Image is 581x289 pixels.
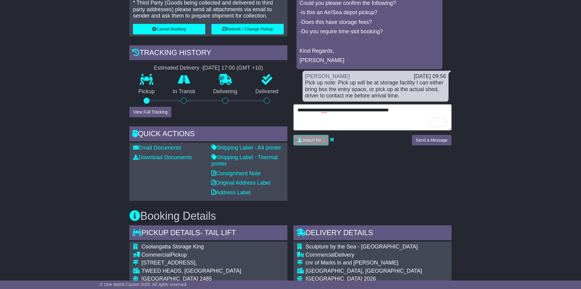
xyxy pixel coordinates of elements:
[133,154,192,160] a: Download Documents
[129,107,171,117] button: View Full Tracking
[294,104,452,130] textarea: To enrich screen reader interactions, please activate Accessibility in Grammarly extension settings
[204,88,247,95] p: Delivering
[211,189,251,195] a: Address Label
[412,135,452,146] button: Send a Message
[300,9,440,16] p: -is this an Air/Sea depot pickup?
[129,65,287,71] div: Estimated Delivery -
[141,260,241,266] div: [STREET_ADDRESS],
[141,252,171,258] span: Commercial
[129,210,452,222] h3: Booking Details
[300,48,440,54] p: Kind Regards,
[364,276,376,282] span: 2026
[129,225,287,242] div: Pickup Details
[306,260,444,266] div: cnr of Marks ln and [PERSON_NAME]
[129,88,164,95] p: Pickup
[164,88,204,95] p: In Transit
[203,65,263,71] div: [DATE] 17:00 (GMT +10)
[141,268,241,274] div: TWEED HEADS, [GEOGRAPHIC_DATA]
[211,145,281,151] a: Shipping Label - A4 printer
[200,228,236,237] span: - Tail Lift
[306,268,444,274] div: [GEOGRAPHIC_DATA], [GEOGRAPHIC_DATA]
[300,57,440,64] p: [PERSON_NAME]
[100,282,188,287] span: © One World Courier 2025. All rights reserved.
[306,276,362,282] span: [GEOGRAPHIC_DATA]
[129,126,287,143] div: Quick Actions
[211,154,278,167] a: Shipping Label - Thermal printer
[294,225,452,242] div: Delivery Details
[133,24,205,34] button: Cancel Booking
[305,73,350,79] a: [PERSON_NAME]
[247,88,288,95] p: Delivered
[300,28,440,35] p: -Do you require time-slot booking?
[200,276,212,282] span: 2485
[211,180,271,186] a: Original Address Label
[133,145,181,151] a: Email Documents
[306,252,444,258] div: Delivery
[211,170,261,176] a: Consignment Note
[300,19,440,26] p: -Does this have storage fees?
[141,252,241,258] div: Pickup
[141,244,204,250] span: Coolangatta Storage King
[306,252,335,258] span: Commercial
[306,244,418,250] span: Sculpture by the Sea - [GEOGRAPHIC_DATA]
[305,80,446,99] div: Pick up note: Pick up will be at storage facility I can either bring box the entry space, or pick...
[141,276,198,282] span: [GEOGRAPHIC_DATA]
[414,73,446,80] div: [DATE] 09:56
[129,45,287,62] div: Tracking history
[211,24,284,34] button: Rebook / Change Pickup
